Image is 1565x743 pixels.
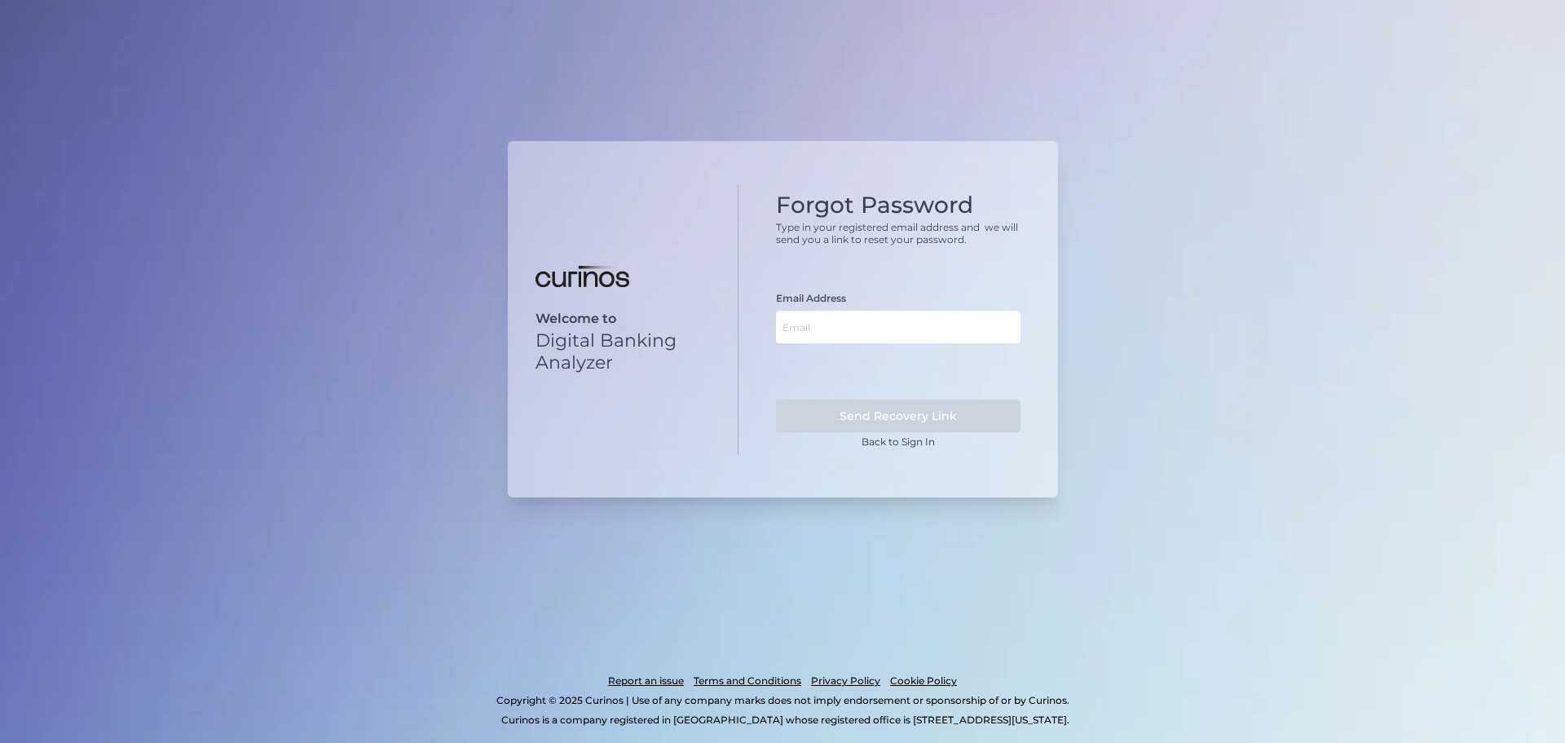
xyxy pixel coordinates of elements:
[694,671,801,691] a: Terms and Conditions
[536,311,711,326] p: Welcome to
[536,329,711,374] p: Digital Banking Analyzer
[776,311,1021,343] input: Email
[811,671,880,691] a: Privacy Policy
[80,691,1485,710] p: Copyright © 2025 Curinos | Use of any company marks does not imply endorsement or sponsorship of ...
[85,710,1485,730] p: Curinos is a company registered in [GEOGRAPHIC_DATA] whose registered office is [STREET_ADDRESS][...
[776,292,846,304] label: Email Address
[536,266,629,287] img: Digital Banking Analyzer
[890,671,957,691] a: Cookie Policy
[862,436,935,448] a: Back to Sign In
[776,221,1021,245] p: Type in your registered email address and we will send you a link to reset your password.
[776,400,1021,432] button: Send Recovery Link
[608,671,684,691] a: Report an issue
[776,192,1021,219] h1: Forgot Password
